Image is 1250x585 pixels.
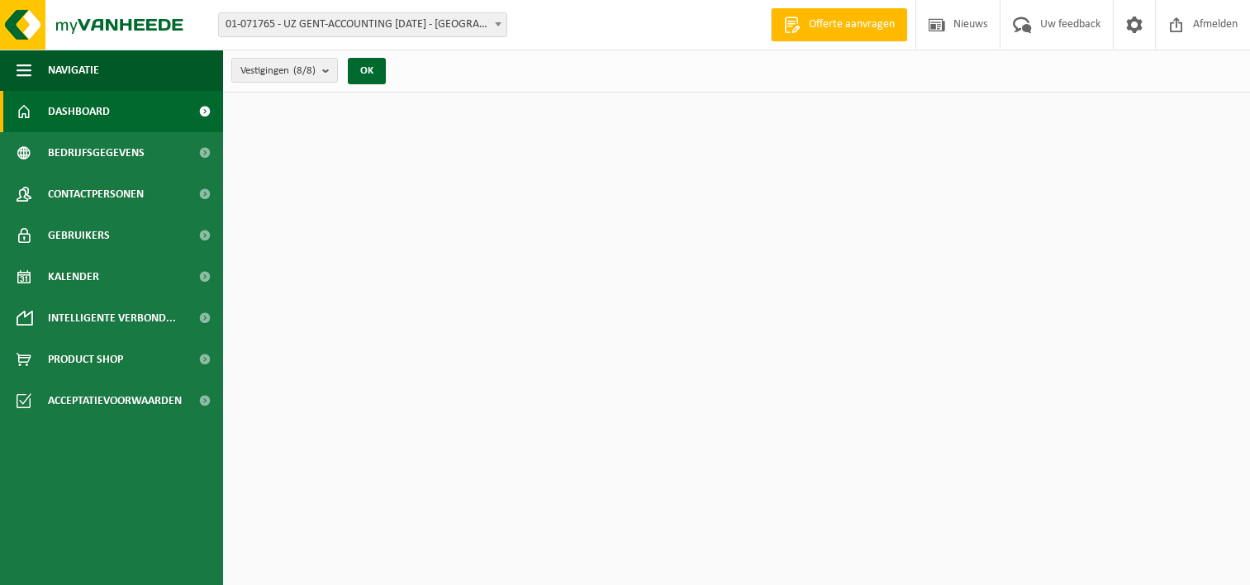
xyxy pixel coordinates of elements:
[48,174,144,215] span: Contactpersonen
[48,91,110,132] span: Dashboard
[48,297,176,339] span: Intelligente verbond...
[218,12,507,37] span: 01-071765 - UZ GENT-ACCOUNTING 0 BC - GENT
[771,8,907,41] a: Offerte aanvragen
[48,50,99,91] span: Navigatie
[48,256,99,297] span: Kalender
[293,65,316,76] count: (8/8)
[48,132,145,174] span: Bedrijfsgegevens
[240,59,316,83] span: Vestigingen
[805,17,899,33] span: Offerte aanvragen
[48,215,110,256] span: Gebruikers
[219,13,506,36] span: 01-071765 - UZ GENT-ACCOUNTING 0 BC - GENT
[48,380,182,421] span: Acceptatievoorwaarden
[231,58,338,83] button: Vestigingen(8/8)
[348,58,386,84] button: OK
[48,339,123,380] span: Product Shop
